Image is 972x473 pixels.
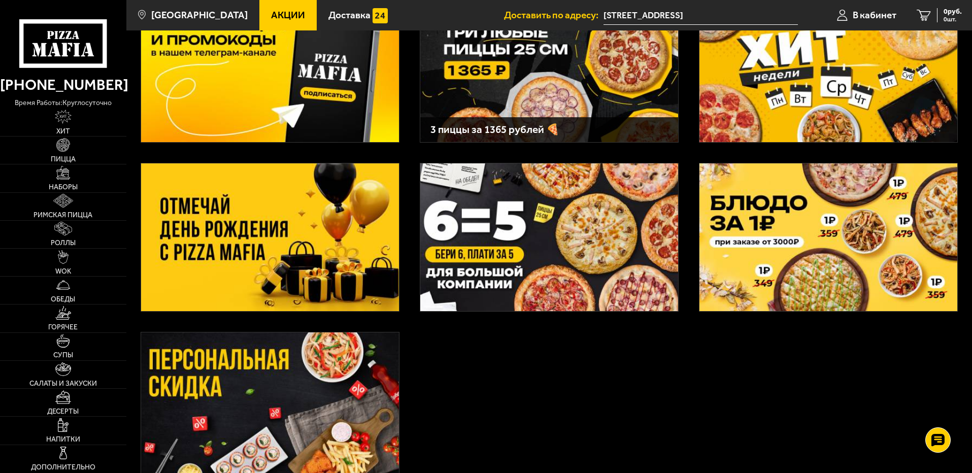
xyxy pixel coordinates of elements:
[49,184,78,191] span: Наборы
[944,16,962,22] span: 0 шт.
[373,8,388,23] img: 15daf4d41897b9f0e9f617042186c801.svg
[48,324,78,331] span: Горячее
[56,128,70,135] span: Хит
[51,240,76,247] span: Роллы
[47,408,79,415] span: Десерты
[504,10,604,20] span: Доставить по адресу:
[31,464,95,471] span: Дополнительно
[51,156,76,163] span: Пицца
[944,8,962,15] span: 0 руб.
[29,380,97,387] span: Салаты и закуски
[151,10,248,20] span: [GEOGRAPHIC_DATA]
[328,10,371,20] span: Доставка
[604,6,798,25] input: Ваш адрес доставки
[46,436,80,443] span: Напитки
[55,268,71,275] span: WOK
[430,124,668,135] h3: 3 пиццы за 1365 рублей 🍕
[271,10,305,20] span: Акции
[853,10,896,20] span: В кабинет
[51,296,75,303] span: Обеды
[33,212,92,219] span: Римская пицца
[53,352,73,359] span: Супы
